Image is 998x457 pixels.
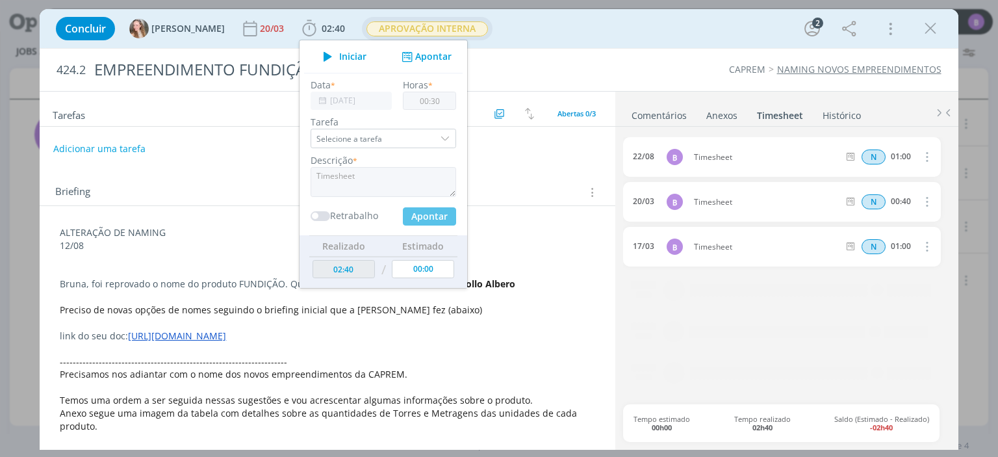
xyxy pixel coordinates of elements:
[60,226,595,239] p: ALTERAÇÃO DE NAMING
[633,415,690,432] span: Tempo estimado
[706,109,737,122] div: Anexos
[891,197,911,206] div: 00:40
[689,198,844,206] span: Timesheet
[60,304,482,316] span: Preciso de novas opções de nomes seguindo o briefing inicial que a [PERSON_NAME] fez (abaixo)
[453,278,515,290] strong: Picollo Albero
[689,243,844,251] span: Timesheet
[56,17,115,40] button: Concluir
[60,239,595,252] p: 12/08
[322,22,345,34] span: 02:40
[57,63,86,77] span: 424.2
[53,137,146,161] button: Adicionar uma tarefa
[802,18,823,39] button: 2
[129,19,149,38] img: G
[299,18,348,39] button: 02:40
[60,356,287,368] span: ----------------------------------------------------------------------
[734,415,791,432] span: Tempo realizado
[652,423,672,432] b: 00h00
[128,330,226,342] a: [URL][DOMAIN_NAME]
[667,149,683,165] div: B
[311,78,331,92] label: Data
[633,242,654,251] div: 17/03
[60,394,533,406] span: Temos uma ordem a ser seguida nessas sugestões e vou acrescentar algumas informações sobre o prod...
[366,21,489,37] button: APROVAÇÃO INTERNA
[389,235,458,256] th: Estimado
[316,47,367,66] button: Iniciar
[311,153,353,167] label: Descrição
[633,152,654,161] div: 22/08
[862,150,886,164] span: N
[729,63,765,75] a: CAPREM
[311,92,392,110] input: Data
[667,194,683,210] div: B
[557,109,596,118] span: Abertas 0/3
[777,63,941,75] a: NAMING NOVOS EMPREENDIMENTOS
[60,278,595,291] p: Bruna, foi reprovado o nome do produto FUNDIÇÃO. Que
[398,50,452,64] button: Apontar
[822,103,862,122] a: Histórico
[891,242,911,251] div: 01:00
[756,103,804,122] a: Timesheet
[53,106,85,122] span: Tarefas
[60,368,407,380] span: Precisamos nos adiantar com o nome dos novos empreendimentos da CAPREM.
[60,330,595,343] p: link do seu doc:
[667,239,683,255] div: B
[891,152,911,161] div: 01:00
[60,407,580,432] span: Anexo segue uma imagem da tabela com detalhes sobre as quantidades de Torres e Metragens das unid...
[40,9,958,450] div: dialog
[862,194,886,209] div: Horas normais
[633,197,654,206] div: 20/03
[55,184,90,201] span: Briefing
[862,150,886,164] div: Horas normais
[862,239,886,254] div: Horas normais
[689,153,844,161] span: Timesheet
[151,24,225,33] span: [PERSON_NAME]
[311,115,456,129] label: Tarefa
[88,54,567,86] div: EMPREENDIMENTO FUNDIÇÃO - JUNDIAÍ
[299,40,468,289] ul: 02:40
[129,19,225,38] button: G[PERSON_NAME]
[403,207,456,226] button: Apontar
[862,194,886,209] span: N
[631,103,687,122] a: Comentários
[330,209,378,222] label: Retrabalho
[752,423,773,432] b: 02h40
[834,415,929,432] span: Saldo (Estimado - Realizado)
[65,23,106,34] span: Concluir
[260,24,287,33] div: 20/03
[870,423,893,432] b: -02h40
[366,21,488,36] span: APROVAÇÃO INTERNA
[862,239,886,254] span: N
[812,18,823,29] div: 2
[339,52,366,61] span: Iniciar
[309,235,378,256] th: Realizado
[378,257,389,283] td: /
[525,108,534,120] img: arrow-down-up.svg
[403,78,429,92] label: Horas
